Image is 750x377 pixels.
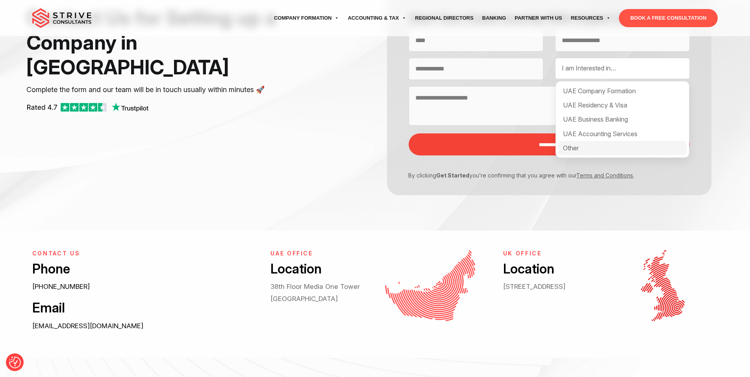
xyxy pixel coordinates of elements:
h6: CONTACT US [32,250,253,257]
p: By clicking you’re confirming that you agree with our . [403,171,684,179]
h1: Contact Us for Setting up a Company in [GEOGRAPHIC_DATA] [26,5,326,80]
p: Complete the form and our team will be in touch usually within minutes 🚀 [26,84,326,96]
span: I am Interested in… [562,64,616,72]
img: Revisit consent button [9,357,21,368]
h3: Phone [32,260,253,278]
a: Regional Directors [411,7,478,29]
a: Partner with Us [510,7,566,29]
a: Banking [478,7,511,29]
a: Terms and Conditions [576,172,633,179]
a: Accounting & Tax [343,7,411,29]
a: BOOK A FREE CONSULTATION [619,9,718,27]
img: main-logo.svg [32,8,91,28]
h3: Location [503,260,602,278]
strong: Get Started [436,172,469,179]
h3: Location [270,260,369,278]
a: [PHONE_NUMBER] [32,283,90,290]
h6: UK Office [503,250,602,257]
a: Company Formation [270,7,344,29]
div: Other [558,141,687,155]
a: [EMAIL_ADDRESS][DOMAIN_NAME] [32,322,143,330]
a: Resources [567,7,615,29]
h6: UAE OFFICE [270,250,369,257]
p: [STREET_ADDRESS] [503,281,602,292]
div: UAE Residency & Visa [558,98,687,112]
div: UAE Company Formation [558,84,687,98]
p: 38th Floor Media One Tower [GEOGRAPHIC_DATA] [270,281,369,305]
button: Consent Preferences [9,357,21,368]
img: Get in touch [385,250,475,321]
h3: Email [32,299,253,317]
img: Get in touch [641,250,685,321]
div: UAE Business Banking [558,112,687,126]
div: UAE Accounting Services [558,127,687,141]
